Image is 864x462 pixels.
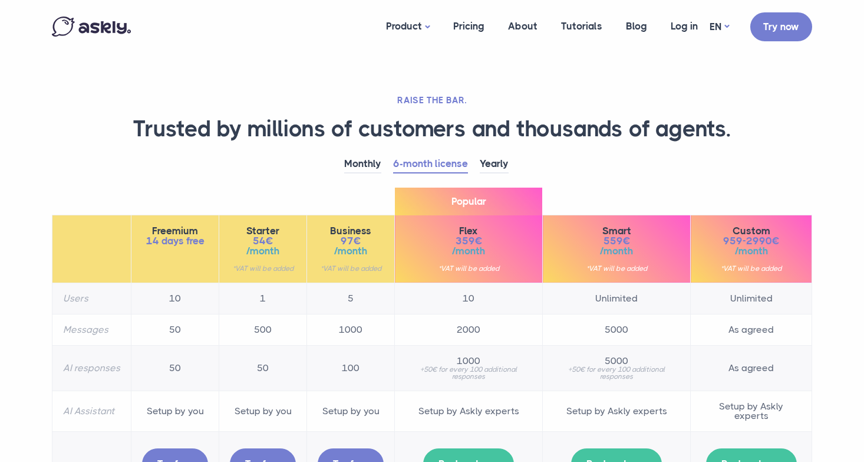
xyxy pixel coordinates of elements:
[52,17,131,37] img: Askly
[219,345,307,391] td: 50
[52,314,131,345] th: Messages
[318,265,384,272] small: *VAT will be added
[710,18,729,35] a: EN
[219,283,307,314] td: 1
[395,283,543,314] td: 10
[52,391,131,431] th: AI Assistant
[395,391,543,431] td: Setup by Askly experts
[230,246,296,256] span: /month
[52,345,131,391] th: AI responses
[318,246,384,256] span: /month
[142,236,208,246] span: 14 days free
[549,4,614,49] a: Tutorials
[553,226,680,236] span: Smart
[553,356,680,366] span: 5000
[543,391,691,431] td: Setup by Askly experts
[543,283,691,314] td: Unlimited
[405,356,532,366] span: 1000
[543,314,691,345] td: 5000
[826,365,855,424] iframe: Askly chat
[307,391,395,431] td: Setup by you
[52,283,131,314] th: Users
[553,236,680,246] span: 559€
[701,265,801,272] small: *VAT will be added
[219,314,307,345] td: 500
[405,246,532,256] span: /month
[374,4,441,50] a: Product
[52,94,812,106] h2: RAISE THE BAR.
[395,188,542,215] span: Popular
[142,226,208,236] span: Freemium
[219,391,307,431] td: Setup by you
[307,345,395,391] td: 100
[691,391,812,431] td: Setup by Askly experts
[701,363,801,373] span: As agreed
[750,12,812,41] a: Try now
[318,226,384,236] span: Business
[395,314,543,345] td: 2000
[405,265,532,272] small: *VAT will be added
[344,155,381,173] a: Monthly
[307,283,395,314] td: 5
[131,283,219,314] td: 10
[553,265,680,272] small: *VAT will be added
[691,283,812,314] td: Unlimited
[131,314,219,345] td: 50
[230,265,296,272] small: *VAT will be added
[553,366,680,380] small: +50€ for every 100 additional responses
[691,314,812,345] td: As agreed
[405,366,532,380] small: +50€ for every 100 additional responses
[441,4,496,49] a: Pricing
[318,236,384,246] span: 97€
[701,246,801,256] span: /month
[701,226,801,236] span: Custom
[230,226,296,236] span: Starter
[701,236,801,246] span: 959-2990€
[659,4,710,49] a: Log in
[307,314,395,345] td: 1000
[393,155,468,173] a: 6-month license
[405,236,532,246] span: 359€
[52,115,812,143] h1: Trusted by millions of customers and thousands of agents.
[480,155,509,173] a: Yearly
[230,236,296,246] span: 54€
[496,4,549,49] a: About
[553,246,680,256] span: /month
[614,4,659,49] a: Blog
[131,391,219,431] td: Setup by you
[405,226,532,236] span: Flex
[131,345,219,391] td: 50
